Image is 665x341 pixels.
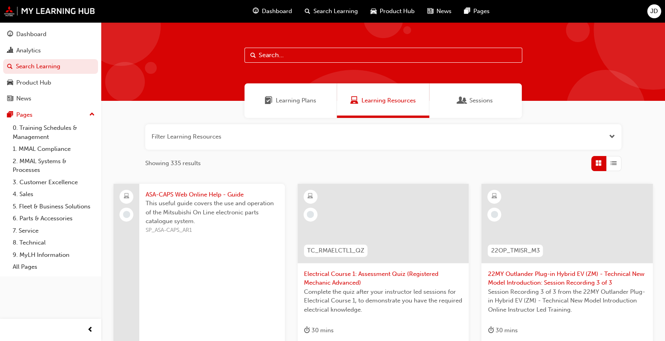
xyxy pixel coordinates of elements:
span: List [611,159,617,168]
span: chart-icon [7,47,13,54]
span: Learning Resources [361,96,416,105]
a: Product Hub [3,75,98,90]
span: news-icon [7,95,13,102]
a: 1. MMAL Compliance [10,143,98,155]
span: Grid [596,159,602,168]
span: learningRecordVerb_NONE-icon [123,211,130,218]
a: news-iconNews [421,3,458,19]
a: guage-iconDashboard [246,3,298,19]
a: 6. Parts & Accessories [10,212,98,225]
div: 30 mins [488,326,517,335]
span: car-icon [7,79,13,87]
button: JD [647,4,661,18]
a: Learning PlansLearning Plans [244,83,337,118]
a: Learning ResourcesLearning Resources [337,83,429,118]
span: duration-icon [304,326,310,335]
span: learningResourceType_ELEARNING-icon [492,191,497,202]
span: search-icon [305,6,310,16]
span: learningResourceType_ELEARNING-icon [308,191,313,202]
span: car-icon [371,6,377,16]
a: 5. Fleet & Business Solutions [10,200,98,213]
span: Product Hub [380,7,415,16]
a: Dashboard [3,27,98,42]
button: DashboardAnalyticsSearch LearningProduct HubNews [3,25,98,108]
a: 4. Sales [10,188,98,200]
span: SP_ASA-CAPS_AR1 [146,226,279,235]
a: search-iconSearch Learning [298,3,364,19]
button: Pages [3,108,98,122]
span: pages-icon [7,112,13,119]
div: Analytics [16,46,41,55]
a: SessionsSessions [429,83,522,118]
a: 7. Service [10,225,98,237]
span: Showing 335 results [145,159,201,168]
a: 3. Customer Excellence [10,176,98,189]
span: Complete the quiz after your instructor led sessions for Electrical Course 1, to demonstrate you ... [304,287,463,314]
span: TC_RMAELCTL1_QZ [307,246,364,255]
span: Session Recording 3 of 3 from the 22MY Outlander Plug-in Hybrid EV (ZM) - Technical New Model Int... [488,287,646,314]
a: pages-iconPages [458,3,496,19]
span: Learning Plans [276,96,316,105]
span: pages-icon [464,6,470,16]
span: prev-icon [87,325,93,335]
div: Dashboard [16,30,46,39]
span: up-icon [89,110,95,120]
span: learningRecordVerb_NONE-icon [491,211,498,218]
span: guage-icon [7,31,13,38]
span: duration-icon [488,326,494,335]
div: Pages [16,110,33,119]
div: 30 mins [304,326,334,335]
span: ASA-CAPS Web Online Help - Guide [146,190,279,199]
a: News [3,91,98,106]
span: Search Learning [313,7,358,16]
span: news-icon [427,6,433,16]
div: News [16,94,31,103]
span: Search [250,51,256,60]
span: Dashboard [262,7,292,16]
a: Search Learning [3,59,98,74]
span: 22OP_TMISR_M3 [491,246,540,255]
div: Product Hub [16,78,51,87]
a: 8. Technical [10,237,98,249]
span: Learning Plans [265,96,273,105]
span: search-icon [7,63,13,70]
span: Electrical Course 1: Assessment Quiz (Registered Mechanic Advanced) [304,270,463,287]
span: 22MY Outlander Plug-in Hybrid EV (ZM) - Technical New Model Introduction: Session Recording 3 of 3 [488,270,646,287]
img: mmal [4,6,95,16]
a: All Pages [10,261,98,273]
a: Analytics [3,43,98,58]
span: Sessions [458,96,466,105]
span: This useful guide covers the use and operation of the Mitsubishi On Line electronic parts catalog... [146,199,279,226]
span: News [436,7,452,16]
span: laptop-icon [124,191,129,202]
a: 9. MyLH Information [10,249,98,261]
a: car-iconProduct Hub [364,3,421,19]
input: Search... [244,48,522,63]
a: 0. Training Schedules & Management [10,122,98,143]
span: guage-icon [253,6,259,16]
span: learningRecordVerb_NONE-icon [307,211,314,218]
span: JD [650,7,658,16]
a: 2. MMAL Systems & Processes [10,155,98,176]
span: Pages [473,7,490,16]
span: Learning Resources [350,96,358,105]
button: Open the filter [609,132,615,141]
span: Sessions [469,96,493,105]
